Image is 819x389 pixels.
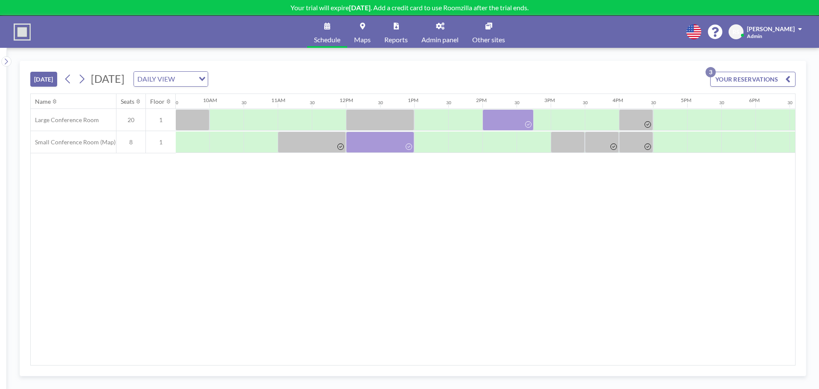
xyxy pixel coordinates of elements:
div: 1PM [408,97,418,103]
span: Maps [354,36,371,43]
div: Floor [150,98,165,105]
b: [DATE] [349,3,371,12]
span: [PERSON_NAME] [747,25,795,32]
p: 3 [706,67,716,77]
div: 30 [719,100,724,105]
div: 30 [651,100,656,105]
span: 8 [116,138,145,146]
div: 30 [446,100,451,105]
div: 30 [787,100,793,105]
span: [DATE] [91,72,125,85]
div: 12PM [340,97,353,103]
span: Admin [747,33,762,39]
a: Maps [347,16,378,48]
div: Search for option [134,72,208,86]
span: Admin panel [421,36,459,43]
div: 30 [583,100,588,105]
div: 2PM [476,97,487,103]
span: RS [732,28,740,36]
span: Other sites [472,36,505,43]
span: DAILY VIEW [136,73,177,85]
div: 30 [378,100,383,105]
a: Other sites [465,16,512,48]
a: Admin panel [415,16,465,48]
div: 30 [310,100,315,105]
span: Reports [384,36,408,43]
a: Reports [378,16,415,48]
span: Small Conference Room (Map) [31,138,116,146]
a: Schedule [307,16,347,48]
button: YOUR RESERVATIONS3 [710,72,796,87]
div: Seats [121,98,134,105]
div: Name [35,98,51,105]
div: 10AM [203,97,217,103]
div: 3PM [544,97,555,103]
div: 30 [173,100,178,105]
div: 6PM [749,97,760,103]
span: 20 [116,116,145,124]
span: Large Conference Room [31,116,99,124]
div: 4PM [613,97,623,103]
button: [DATE] [30,72,57,87]
span: 1 [146,138,176,146]
img: organization-logo [14,23,31,41]
div: 30 [514,100,520,105]
span: Schedule [314,36,340,43]
div: 11AM [271,97,285,103]
input: Search for option [177,73,194,85]
span: 1 [146,116,176,124]
div: 5PM [681,97,691,103]
div: 30 [241,100,247,105]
